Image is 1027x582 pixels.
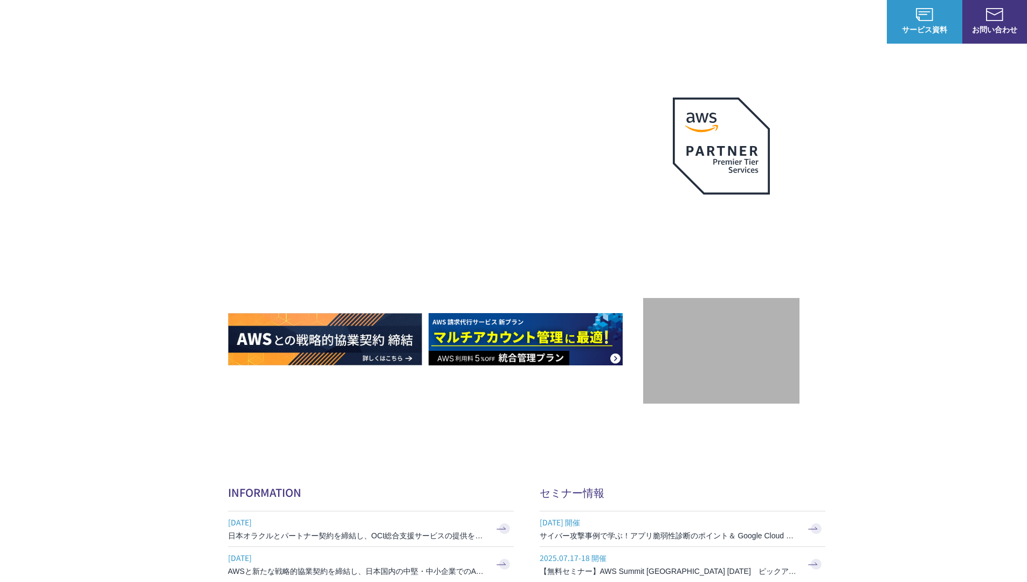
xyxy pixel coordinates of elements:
[228,119,643,167] p: AWSの導入からコスト削減、 構成・運用の最適化からデータ活用まで 規模や業種業態を問わない マネージドサービスで
[228,511,514,546] a: [DATE] 日本オラクルとパートナー契約を締結し、OCI総合支援サービスの提供を開始
[228,550,487,566] span: [DATE]
[887,24,962,35] span: サービス資料
[540,547,825,582] a: 2025.07.17-18 開催 【無料セミナー】AWS Summit [GEOGRAPHIC_DATA] [DATE] ピックアップセッション
[540,530,798,541] h3: サイバー攻撃事例で学ぶ！アプリ脆弱性診断のポイント＆ Google Cloud セキュリティ対策
[916,8,933,21] img: AWS総合支援サービス C-Chorus サービス資料
[540,550,798,566] span: 2025.07.17-18 開催
[660,207,783,249] p: 最上位プレミアティア サービスパートナー
[783,16,824,27] p: ナレッジ
[514,16,540,27] p: 強み
[665,314,778,393] img: 契約件数
[540,511,825,546] a: [DATE] 開催 サイバー攻撃事例で学ぶ！アプリ脆弱性診断のポイント＆ Google Cloud セキュリティ対策
[124,10,202,33] span: NHN テコラス AWS総合支援サービス
[228,530,487,541] h3: 日本オラクルとパートナー契約を締結し、OCI総合支援サービスの提供を開始
[540,514,798,530] span: [DATE] 開催
[429,313,623,365] img: AWS請求代行サービス 統合管理プラン
[673,98,770,195] img: AWSプレミアティアサービスパートナー
[846,16,876,27] a: ログイン
[228,566,487,577] h3: AWSと新たな戦略的協業契約を締結し、日本国内の中堅・中小企業でのAWS活用を加速
[986,8,1003,21] img: お問い合わせ
[16,9,202,34] a: AWS総合支援サービス C-Chorus NHN テコラスAWS総合支援サービス
[228,514,487,530] span: [DATE]
[962,24,1027,35] span: お問い合わせ
[228,484,514,500] h2: INFORMATION
[228,547,514,582] a: [DATE] AWSと新たな戦略的協業契約を締結し、日本国内の中堅・中小企業でのAWS活用を加速
[561,16,602,27] p: サービス
[228,177,643,281] h1: AWS ジャーニーの 成功を実現
[732,16,762,27] a: 導入事例
[624,16,710,27] p: 業種別ソリューション
[228,313,422,365] img: AWSとの戦略的協業契約 締結
[540,566,798,577] h3: 【無料セミナー】AWS Summit [GEOGRAPHIC_DATA] [DATE] ピックアップセッション
[540,484,825,500] h2: セミナー情報
[709,207,733,223] em: AWS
